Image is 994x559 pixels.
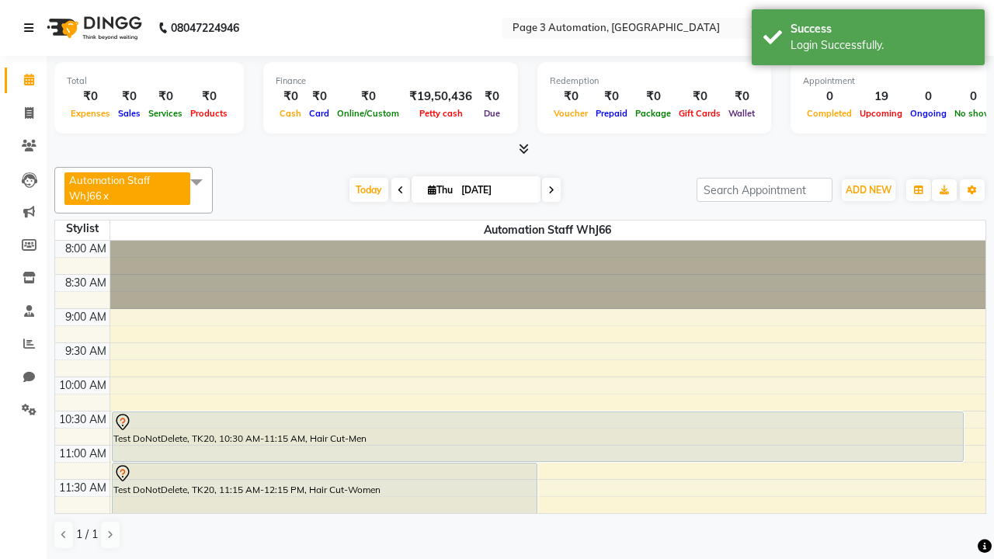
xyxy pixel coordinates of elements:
[305,108,333,119] span: Card
[803,108,856,119] span: Completed
[478,88,506,106] div: ₹0
[113,464,537,529] div: Test DoNotDelete, TK20, 11:15 AM-12:15 PM, Hair Cut-Women
[56,411,109,428] div: 10:30 AM
[186,108,231,119] span: Products
[62,275,109,291] div: 8:30 AM
[102,189,109,202] a: x
[856,88,906,106] div: 19
[592,88,631,106] div: ₹0
[67,108,114,119] span: Expenses
[631,108,675,119] span: Package
[62,241,109,257] div: 8:00 AM
[56,480,109,496] div: 11:30 AM
[144,88,186,106] div: ₹0
[791,21,973,37] div: Success
[333,108,403,119] span: Online/Custom
[333,88,403,106] div: ₹0
[842,179,895,201] button: ADD NEW
[186,88,231,106] div: ₹0
[675,88,725,106] div: ₹0
[424,184,457,196] span: Thu
[631,88,675,106] div: ₹0
[144,108,186,119] span: Services
[40,6,146,50] img: logo
[906,108,951,119] span: Ongoing
[349,178,388,202] span: Today
[791,37,973,54] div: Login Successfully.
[114,88,144,106] div: ₹0
[725,88,759,106] div: ₹0
[846,184,891,196] span: ADD NEW
[114,108,144,119] span: Sales
[550,88,592,106] div: ₹0
[276,75,506,88] div: Finance
[550,108,592,119] span: Voucher
[56,446,109,462] div: 11:00 AM
[67,75,231,88] div: Total
[55,220,109,237] div: Stylist
[457,179,534,202] input: 2025-10-02
[697,178,832,202] input: Search Appointment
[69,174,150,202] span: Automation Staff WhJ66
[550,75,759,88] div: Redemption
[675,108,725,119] span: Gift Cards
[480,108,504,119] span: Due
[76,526,98,543] span: 1 / 1
[62,309,109,325] div: 9:00 AM
[56,377,109,394] div: 10:00 AM
[906,88,951,106] div: 0
[415,108,467,119] span: Petty cash
[592,108,631,119] span: Prepaid
[305,88,333,106] div: ₹0
[856,108,906,119] span: Upcoming
[62,343,109,359] div: 9:30 AM
[403,88,478,106] div: ₹19,50,436
[67,88,114,106] div: ₹0
[113,412,963,461] div: Test DoNotDelete, TK20, 10:30 AM-11:15 AM, Hair Cut-Men
[276,108,305,119] span: Cash
[110,220,986,240] span: Automation Staff WhJ66
[171,6,239,50] b: 08047224946
[803,88,856,106] div: 0
[725,108,759,119] span: Wallet
[276,88,305,106] div: ₹0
